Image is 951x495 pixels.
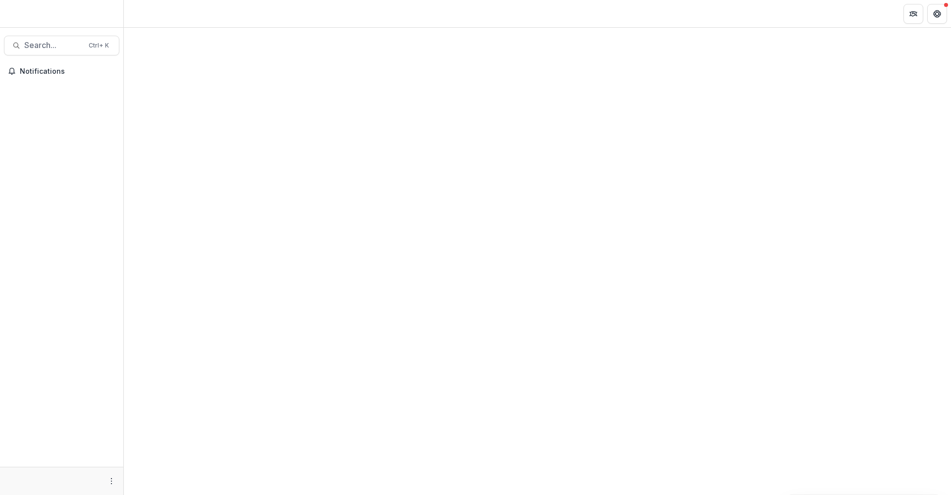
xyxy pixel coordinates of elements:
[927,4,947,24] button: Get Help
[128,6,170,21] nav: breadcrumb
[87,40,111,51] div: Ctrl + K
[20,67,115,76] span: Notifications
[24,41,83,50] span: Search...
[4,63,119,79] button: Notifications
[903,4,923,24] button: Partners
[4,36,119,55] button: Search...
[106,475,117,487] button: More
